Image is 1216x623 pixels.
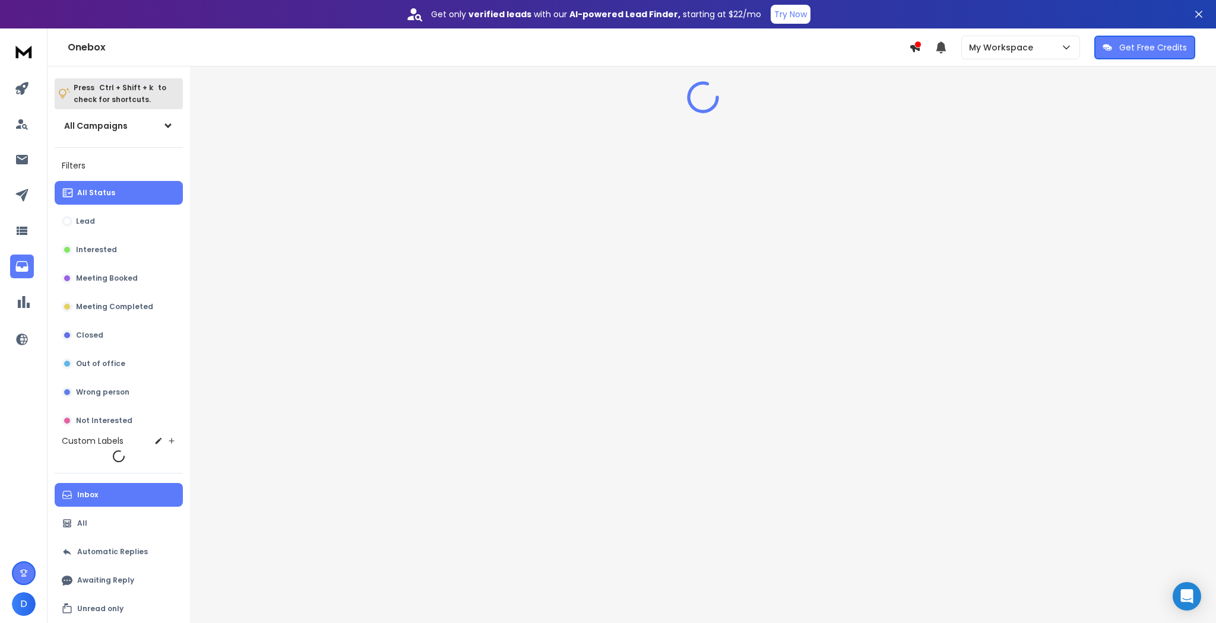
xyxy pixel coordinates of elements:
[64,120,128,132] h1: All Campaigns
[1094,36,1195,59] button: Get Free Credits
[431,8,761,20] p: Get only with our starting at $22/mo
[55,209,183,233] button: Lead
[76,217,95,226] p: Lead
[55,238,183,262] button: Interested
[55,181,183,205] button: All Status
[1119,42,1187,53] p: Get Free Credits
[74,82,166,106] p: Press to check for shortcuts.
[55,380,183,404] button: Wrong person
[77,490,98,500] p: Inbox
[76,245,117,255] p: Interested
[12,592,36,616] button: D
[97,81,155,94] span: Ctrl + Shift + k
[12,40,36,62] img: logo
[77,604,123,614] p: Unread only
[55,295,183,319] button: Meeting Completed
[77,519,87,528] p: All
[55,323,183,347] button: Closed
[55,597,183,621] button: Unread only
[55,409,183,433] button: Not Interested
[76,330,103,340] p: Closed
[771,5,810,24] button: Try Now
[569,8,680,20] strong: AI-powered Lead Finder,
[774,8,807,20] p: Try Now
[76,387,129,397] p: Wrong person
[76,416,132,425] p: Not Interested
[76,359,125,368] p: Out of office
[55,352,183,376] button: Out of office
[55,157,183,174] h3: Filters
[55,568,183,592] button: Awaiting Reply
[77,547,148,557] p: Automatic Replies
[68,40,909,55] h1: Onebox
[77,188,115,198] p: All Status
[55,114,183,138] button: All Campaigns
[55,511,183,535] button: All
[969,42,1038,53] p: My Workspace
[1173,582,1201,611] div: Open Intercom Messenger
[77,576,134,585] p: Awaiting Reply
[55,266,183,290] button: Meeting Booked
[55,483,183,507] button: Inbox
[468,8,531,20] strong: verified leads
[55,540,183,564] button: Automatic Replies
[76,302,153,311] p: Meeting Completed
[76,274,138,283] p: Meeting Booked
[62,435,123,447] h3: Custom Labels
